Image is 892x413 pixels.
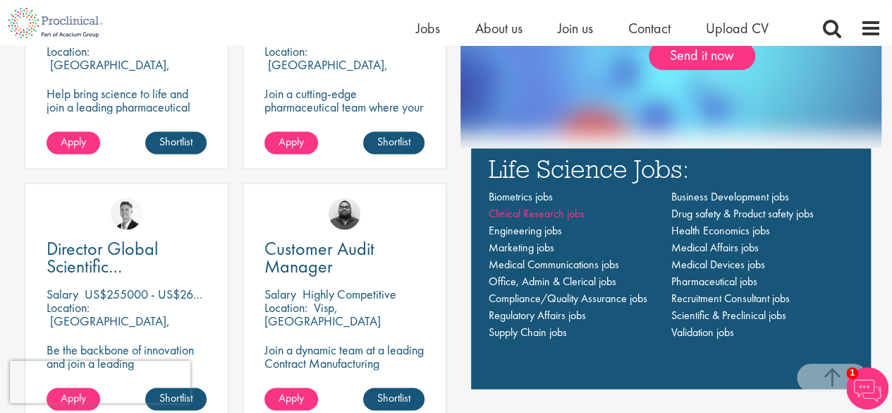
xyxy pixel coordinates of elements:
a: Pharmaceutical jobs [671,274,757,289]
span: Apply [61,134,86,149]
a: Drug safety & Product safety jobs [671,206,813,221]
h3: Life Science Jobs: [489,155,854,181]
p: Join a cutting-edge pharmaceutical team where your precision and passion for quality will help sh... [264,87,424,154]
a: Send it now [649,42,755,70]
p: Highly Competitive [303,286,396,302]
span: Director Global Scientific Communications [47,237,164,296]
span: Location: [47,299,90,316]
iframe: reCAPTCHA [10,361,190,403]
a: Validation jobs [671,325,733,340]
a: Medical Devices jobs [671,257,764,272]
span: Salary [47,286,78,302]
img: George Watson [111,198,142,229]
a: Shortlist [145,131,207,154]
a: Medical Communications jobs [489,257,619,272]
a: Medical Affairs jobs [671,240,758,255]
nav: Main navigation [489,188,854,341]
img: Chatbot [846,367,888,409]
p: [GEOGRAPHIC_DATA], [GEOGRAPHIC_DATA] [47,313,170,342]
a: Upload CV [706,19,769,37]
span: Location: [264,43,307,59]
a: Business Development jobs [671,189,788,204]
a: Marketing jobs [489,240,554,255]
a: Shortlist [363,388,424,410]
span: Customer Audit Manager [264,237,374,278]
p: [GEOGRAPHIC_DATA], [GEOGRAPHIC_DATA] [47,56,170,86]
a: Apply [264,131,318,154]
p: [GEOGRAPHIC_DATA], [GEOGRAPHIC_DATA] [264,56,388,86]
a: Recruitment Consultant jobs [671,291,789,306]
a: Health Economics jobs [671,223,769,238]
span: Apply [279,390,304,405]
span: Apply [279,134,304,149]
a: Regulatory Affairs jobs [489,308,586,323]
a: Shortlist [363,131,424,154]
a: Engineering jobs [489,223,562,238]
a: Director Global Scientific Communications [47,240,207,275]
span: Salary [264,286,296,302]
a: Contact [628,19,671,37]
p: Visp, [GEOGRAPHIC_DATA] [264,299,381,329]
a: Clinical Research jobs [489,206,585,221]
a: Apply [264,388,318,410]
a: About us [475,19,523,37]
a: Office, Admin & Clerical jobs [489,274,616,289]
a: Biometrics jobs [489,189,553,204]
a: Customer Audit Manager [264,240,424,275]
p: US$255000 - US$260000 per annum [85,286,275,302]
a: Join us [558,19,593,37]
p: Help bring science to life and join a leading pharmaceutical company to play a key role in delive... [47,87,207,167]
a: Scientific & Preclinical jobs [671,308,786,323]
span: 1 [846,367,858,379]
p: Join a dynamic team at a leading Contract Manufacturing Organisation and contribute to groundbrea... [264,343,424,410]
img: Ashley Bennett [329,198,360,229]
a: Apply [47,131,100,154]
span: Location: [47,43,90,59]
a: Supply Chain jobs [489,325,567,340]
a: Jobs [416,19,440,37]
span: Location: [264,299,307,316]
a: Compliance/Quality Assurance jobs [489,291,647,306]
